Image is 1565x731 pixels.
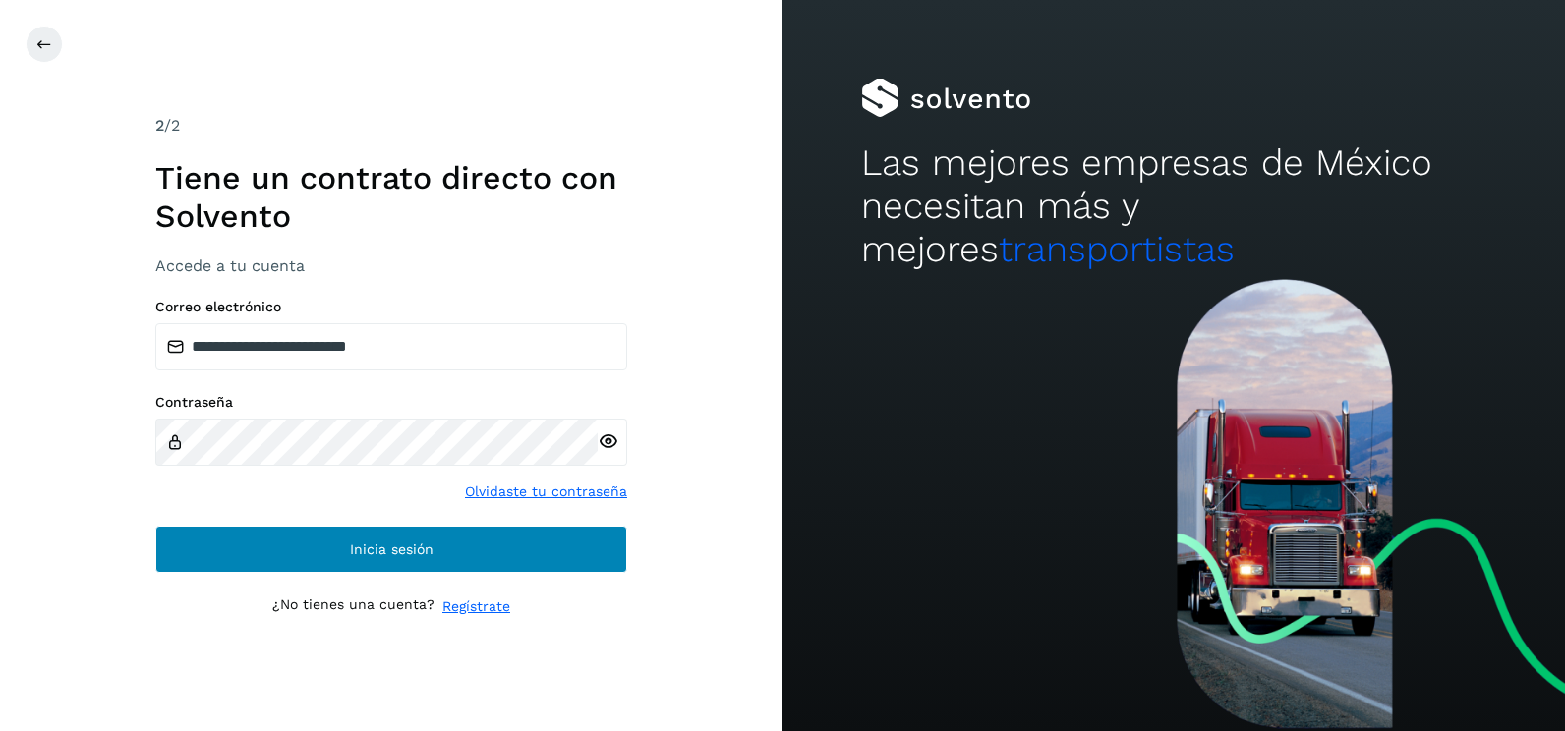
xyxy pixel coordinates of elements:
p: ¿No tienes una cuenta? [272,596,435,617]
button: Inicia sesión [155,526,627,573]
h1: Tiene un contrato directo con Solvento [155,159,627,235]
h3: Accede a tu cuenta [155,256,627,275]
h2: Las mejores empresas de México necesitan más y mejores [861,141,1487,272]
a: Olvidaste tu contraseña [465,481,627,502]
div: /2 [155,114,627,138]
span: transportistas [999,228,1235,270]
label: Correo electrónico [155,299,627,315]
span: 2 [155,116,164,135]
label: Contraseña [155,394,627,411]
a: Regístrate [442,596,510,617]
span: Inicia sesión [350,542,434,556]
